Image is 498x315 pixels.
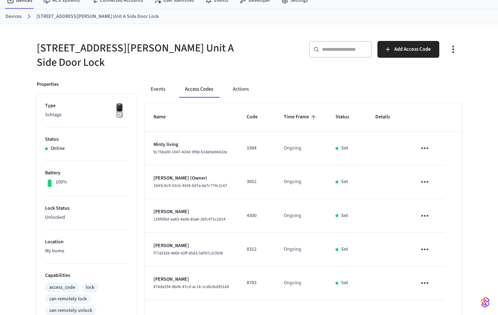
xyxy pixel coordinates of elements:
[49,284,75,291] div: access_code
[153,250,223,256] span: f77a5328-4869-42ff-85d3-5df47c2cf608
[49,307,92,314] div: can remotely unlock
[341,145,348,152] p: Set
[45,102,128,110] p: Type
[341,246,348,253] p: Set
[394,45,431,54] span: Add Access Code
[275,233,327,266] td: Ongoing
[45,169,128,177] p: Battery
[153,149,227,155] span: 9c75ba00-1047-424d-9f98-b18e9a94dd2e
[341,178,348,185] p: Set
[37,41,245,70] h5: [STREET_ADDRESS][PERSON_NAME] Unit A Side Door Lock
[45,214,128,221] p: Unlocked
[275,132,327,165] td: Ongoing
[111,102,128,120] img: Yale Assure Touchscreen Wifi Smart Lock, Satin Nickel, Front
[36,13,159,20] a: [STREET_ADDRESS][PERSON_NAME] Unit A Side Door Lock
[153,216,225,222] span: 129f6f6d-ea83-4ad6-83a6-1bfc471c2d14
[247,178,267,185] p: 3852
[153,183,227,189] span: 19d3c9c9-52cb-4426-b97a-6e7c774c2c67
[153,208,230,216] p: [PERSON_NAME]
[377,41,439,58] button: Add Access Code
[45,238,128,246] p: Location
[481,297,490,308] img: SeamLogoGradient.69752ec5.svg
[247,145,267,152] p: 1984
[335,112,358,122] span: Status
[227,81,254,98] button: Actions
[153,242,230,250] p: [PERSON_NAME]
[275,266,327,300] td: Ongoing
[51,145,65,152] p: Online
[341,212,348,219] p: Set
[145,81,462,98] div: ant example
[45,111,128,119] p: Schlage
[145,103,462,300] table: sticky table
[153,175,230,182] p: [PERSON_NAME] (Owner)
[45,247,128,255] p: My home
[56,178,67,186] p: 100%
[153,141,230,148] p: Minty living
[247,279,267,287] p: 8783
[49,295,87,303] div: can remotely lock
[6,13,22,20] a: Devices
[45,205,128,212] p: Lock Status
[275,165,327,199] td: Ongoing
[179,81,219,98] button: Access Codes
[45,272,128,279] p: Capabilities
[37,81,59,88] p: Properties
[45,136,128,143] p: Status
[153,276,230,283] p: [PERSON_NAME]
[153,112,175,122] span: Name
[145,81,171,98] button: Events
[341,279,348,287] p: Set
[247,112,267,122] span: Code
[375,112,399,122] span: Details
[247,246,267,253] p: 8312
[153,284,229,290] span: 874de254-8b06-47cd-ac14-1cdb2bd951d4
[86,284,94,291] div: lock
[247,212,267,219] p: 4300
[275,199,327,233] td: Ongoing
[284,112,318,122] span: Time Frame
